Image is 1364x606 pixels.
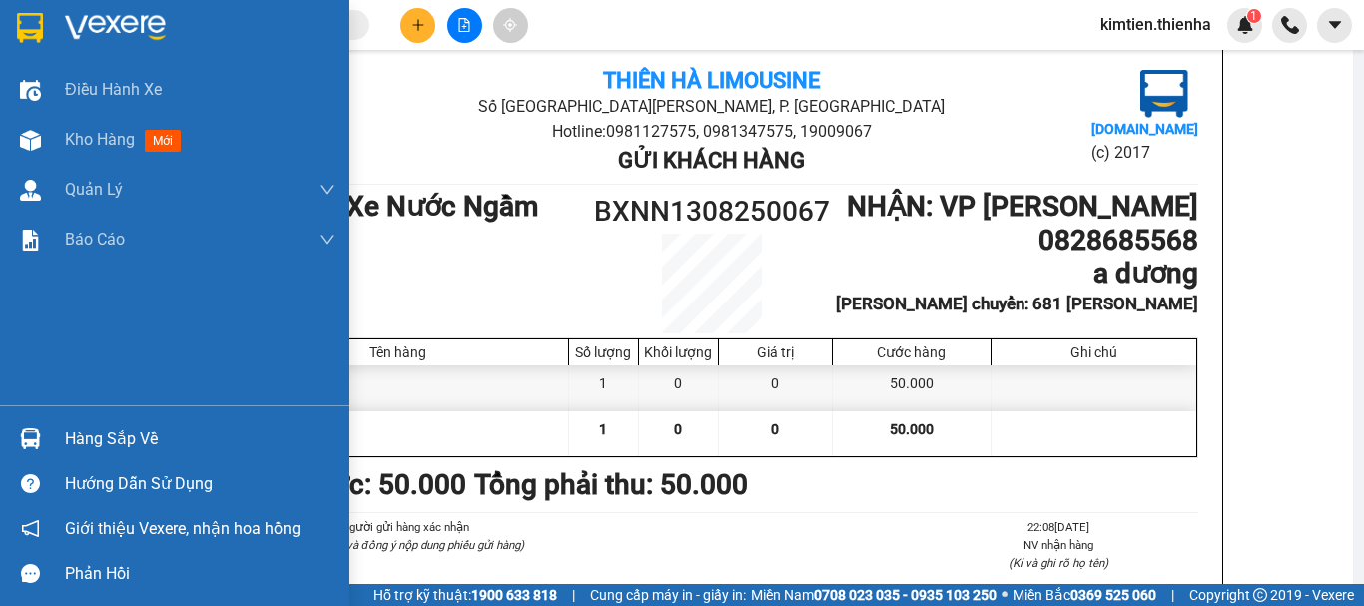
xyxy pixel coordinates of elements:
span: kimtien.thienha [1084,12,1227,37]
div: 50.000 [833,365,992,410]
img: logo.jpg [1140,70,1188,118]
img: solution-icon [20,230,41,251]
button: caret-down [1317,8,1352,43]
span: 1 [599,421,607,437]
span: Giới thiệu Vexere, nhận hoa hồng [65,516,301,541]
button: aim [493,8,528,43]
span: 50.000 [890,421,934,437]
b: [PERSON_NAME] chuyển: 681 [PERSON_NAME] [836,294,1198,313]
span: Kho hàng [65,130,135,149]
img: warehouse-icon [20,428,41,449]
strong: 0708 023 035 - 0935 103 250 [814,587,997,603]
i: (Kí và ghi rõ họ tên) [1009,556,1108,570]
span: file-add [457,18,471,32]
strong: 0369 525 060 [1070,587,1156,603]
li: NV nhận hàng [920,536,1198,554]
b: GỬI : Bến Xe Nước Ngầm [226,190,538,223]
h1: BXNN1308250067 [590,190,834,234]
sup: 1 [1247,9,1261,23]
div: Giá trị [724,344,827,360]
div: Cước hàng [838,344,986,360]
button: plus [400,8,435,43]
span: Miền Nam [751,584,997,606]
b: Gửi khách hàng [618,148,805,173]
img: warehouse-icon [20,80,41,101]
div: Phản hồi [65,559,335,589]
div: Hàng sắp về [65,424,335,454]
span: down [319,182,335,198]
img: warehouse-icon [20,180,41,201]
b: NHẬN : VP [PERSON_NAME] [847,190,1198,223]
span: Quản Lý [65,177,123,202]
div: 0 [639,365,719,410]
h1: a dương [834,257,1198,291]
img: logo-vxr [17,13,43,43]
button: file-add [447,8,482,43]
span: Hỗ trợ kỹ thuật: [373,584,557,606]
li: Người gửi hàng xác nhận [266,518,544,536]
span: caret-down [1326,16,1344,34]
strong: 1900 633 818 [471,587,557,603]
span: | [572,584,575,606]
div: Tên hàng [233,344,563,360]
span: 1 [1250,9,1257,23]
span: message [21,564,40,583]
span: notification [21,519,40,538]
span: ⚪️ [1002,591,1008,599]
span: | [1171,584,1174,606]
div: Số lượng [574,344,633,360]
img: warehouse-icon [20,130,41,151]
div: 1 [569,365,639,410]
div: bọc đen [228,365,569,410]
li: (c) 2017 [1091,140,1198,165]
div: Ghi chú [997,344,1191,360]
b: [DOMAIN_NAME] [1091,121,1198,137]
i: (Tôi đã đọc và đồng ý nộp dung phiếu gửi hàng) [287,538,524,552]
div: Khối lượng [644,344,713,360]
li: 22:08[DATE] [920,518,1198,536]
b: Thiên Hà Limousine [603,68,820,93]
li: Hotline: 0981127575, 0981347575, 19009067 [387,119,1035,144]
span: mới [145,130,181,152]
img: phone-icon [1281,16,1299,34]
span: 0 [771,421,779,437]
span: 0 [674,421,682,437]
span: copyright [1253,588,1267,602]
span: down [319,232,335,248]
span: Báo cáo [65,227,125,252]
div: 0 [719,365,833,410]
h1: 0828685568 [834,224,1198,258]
span: question-circle [21,474,40,493]
span: plus [411,18,425,32]
li: Số [GEOGRAPHIC_DATA][PERSON_NAME], P. [GEOGRAPHIC_DATA] [387,94,1035,119]
span: Miền Bắc [1013,584,1156,606]
span: aim [503,18,517,32]
img: icon-new-feature [1236,16,1254,34]
b: Tổng phải thu: 50.000 [474,468,748,501]
span: Điều hành xe [65,77,162,102]
div: Hướng dẫn sử dụng [65,469,335,499]
span: Cung cấp máy in - giấy in: [590,584,746,606]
